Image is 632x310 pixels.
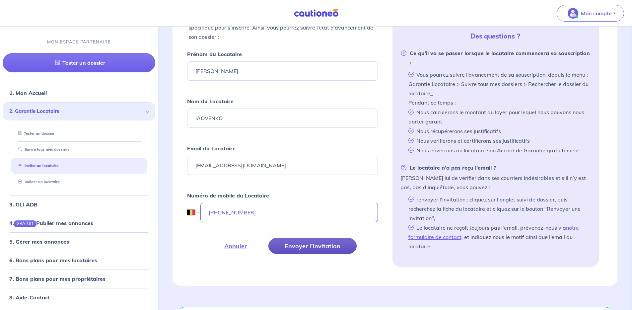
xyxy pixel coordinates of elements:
[16,164,58,168] a: Inviter un locataire
[291,9,341,17] img: Cautioneo
[16,131,55,136] a: Tester un dossier
[200,203,378,222] input: 06 45 54 34 33
[9,108,144,116] span: 2. Garantie Locataire
[11,128,147,139] div: Tester un dossier
[11,177,147,188] div: Valider un locataire
[208,238,263,254] button: Annuler
[9,90,47,97] a: 1. Mon Accueil
[187,192,269,199] strong: Numéro de mobile du Locataire
[9,220,93,226] a: 4.GRATUITPublier mes annonces
[3,235,155,248] div: 5. Gérer mes annonces
[406,70,591,107] li: Vous pourrez suivre l’avancement de sa souscription, depuis le menu : Garantie Locataire > Suivre...
[400,48,591,67] strong: Ce qu’il va se passer lorsque le locataire commencera sa souscription :
[3,216,155,230] div: 4.GRATUITPublier mes annonces
[9,238,69,245] a: 5. Gérer mes annonces
[9,275,105,282] a: 7. Bons plans pour mes propriétaires
[406,223,591,251] li: Le locataire ne reçoit toujours pas l'email, prévenez-nous via , et indiquez nous le motif ainsi ...
[568,8,578,19] img: illu_account_valid_menu.svg
[406,126,591,136] li: Nous récupérerons ses justificatifs
[9,201,37,208] a: 3. GLI ADB
[187,51,242,57] strong: Prénom du Locataire
[400,163,591,251] li: [PERSON_NAME] lui de vérifier dans ses courriers indésirables et s'il n’y est pas, pas d’inquiétu...
[187,145,236,152] strong: Email du Locataire
[9,294,50,301] a: 8. Aide-Contact
[3,87,155,100] div: 1. Mon Accueil
[16,147,69,152] a: Suivre tous mes dossiers
[9,257,97,264] a: 6. Bons plans pour mes locataires
[268,238,357,254] button: Envoyer l’invitation
[3,198,155,211] div: 3. GLI ADB
[3,272,155,285] div: 7. Bons plans pour mes propriétaires
[3,254,155,267] div: 6. Bons plans pour mes locataires
[395,33,596,40] h5: Des questions ?
[557,5,624,22] button: illu_account_valid_menu.svgMon compte
[16,180,60,184] a: Valider un locataire
[406,136,591,145] li: Nous vérifierons et certifierons ses justificatifs
[47,39,111,45] p: MON ESPACE PARTENAIRE
[187,98,234,105] strong: Nom du Locataire
[3,103,155,121] div: 2. Garantie Locataire
[406,145,591,155] li: Nous enverrons au locataire son Accord de Garantie gratuitement
[408,224,579,240] a: notre formulaire de contact
[406,107,591,126] li: Nous calculerons le montant du loyer pour lequel nous pouvons nous porter garant
[11,144,147,155] div: Suivre tous mes dossiers
[3,53,155,73] a: Tester un dossier
[188,14,376,41] p: En complétant ce formulaire, le locataire recevra un email avec un lien spécifique pour s’inscrir...
[3,291,155,304] div: 8. Aide-Contact
[406,194,591,223] li: renvoyer l'invitation : cliquez sur l'onglet suivi de dossier, puis recherchez la fiche du locata...
[187,61,378,81] input: Ex : John
[187,156,378,175] input: Ex : john.doe@gmail.com
[581,9,612,17] p: Mon compte
[400,163,496,172] strong: Le locataire n’a pas reçu l’email ?
[11,161,147,172] div: Inviter un locataire
[187,109,378,128] input: Ex : Durand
